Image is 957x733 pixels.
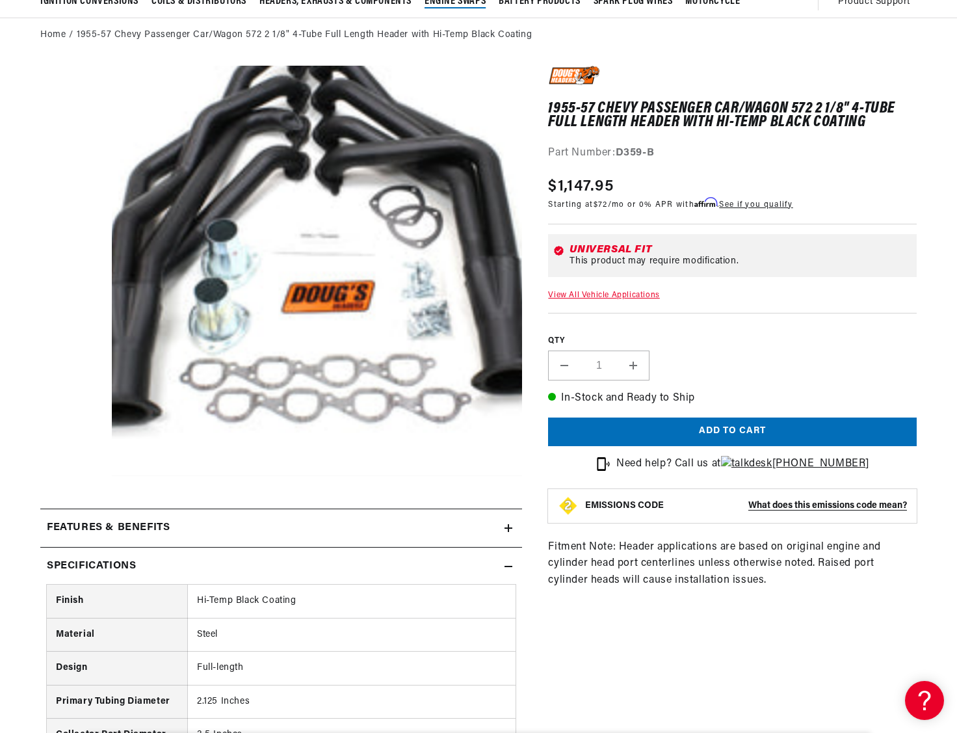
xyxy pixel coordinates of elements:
[558,496,579,516] img: Emissions code
[570,245,911,255] div: Universal Fit
[47,558,136,575] h2: Specifications
[594,201,608,209] span: $72
[187,618,516,651] td: Steel
[548,175,614,198] span: $1,147.95
[47,520,170,537] h2: Features & Benefits
[47,652,187,685] th: Design
[548,291,659,299] a: View All Vehicle Applications
[548,418,917,447] button: Add to cart
[719,201,793,209] a: See if you qualify - Learn more about Affirm Financing (opens in modal)
[47,585,187,618] th: Finish
[616,148,655,158] strong: D359-B
[548,102,917,129] h1: 1955-57 Chevy Passenger Car/Wagon 572 2 1/8" 4-Tube Full Length Header with Hi-Temp Black Coating
[548,390,917,407] p: In-Stock and Ready to Ship
[585,500,907,512] button: EMISSIONS CODEWhat does this emissions code mean?
[616,456,869,473] p: Need help? Call us at
[570,256,911,267] div: This product may require modification.
[548,66,917,599] div: Fitment Note: Header applications are based on original engine and cylinder head port centerlines...
[40,28,66,42] a: Home
[40,28,917,42] nav: breadcrumbs
[187,585,516,618] td: Hi-Temp Black Coating
[47,685,187,718] th: Primary Tubing Diameter
[721,459,869,469] a: [PHONE_NUMBER]
[40,66,522,483] media-gallery: Gallery Viewer
[187,685,516,718] td: 2.125 Inches
[77,28,532,42] a: 1955-57 Chevy Passenger Car/Wagon 572 2 1/8" 4-Tube Full Length Header with Hi-Temp Black Coating
[694,198,717,207] span: Affirm
[548,145,917,162] div: Part Number:
[548,336,917,347] label: QTY
[548,198,793,211] p: Starting at /mo or 0% APR with .
[748,501,907,511] strong: What does this emissions code mean?
[40,548,522,585] summary: Specifications
[585,501,664,511] strong: EMISSIONS CODE
[721,456,772,473] img: talkdesk
[40,509,522,547] summary: Features & Benefits
[187,652,516,685] td: Full-length
[47,618,187,651] th: Material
